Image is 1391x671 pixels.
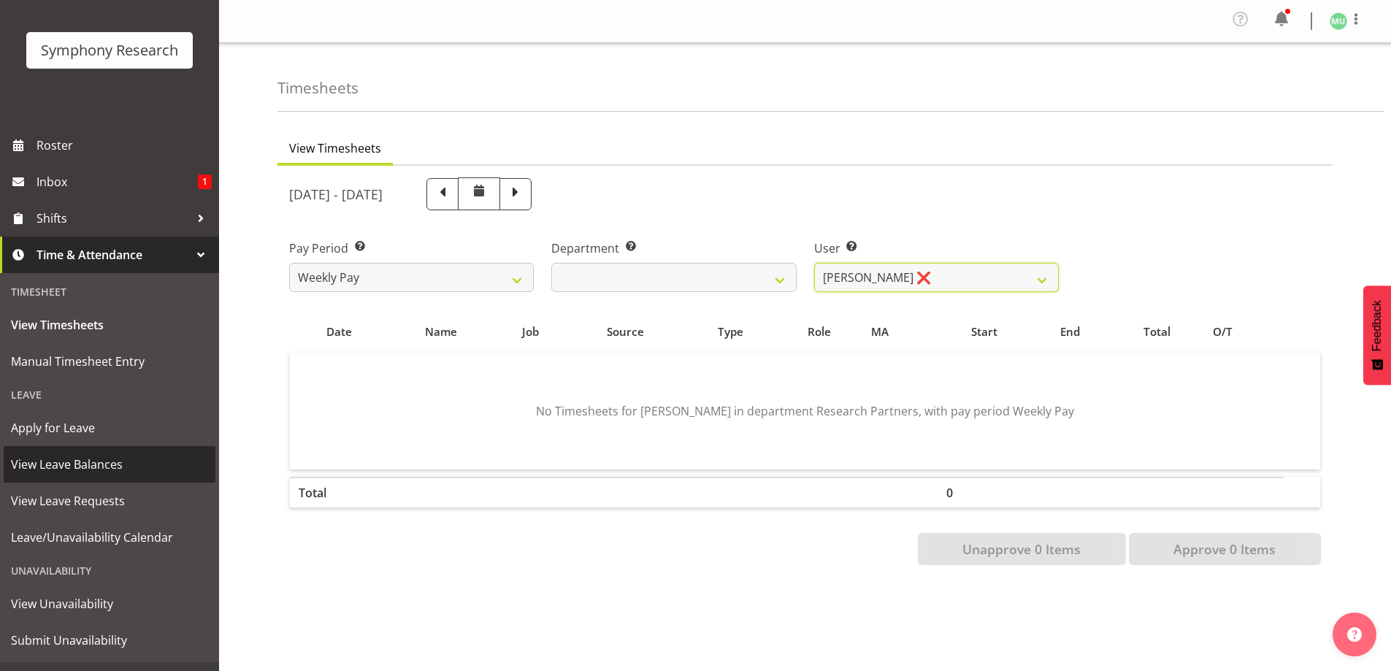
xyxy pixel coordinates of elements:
[277,80,359,96] h4: Timesheets
[37,134,212,156] span: Roster
[1363,285,1391,385] button: Feedback - Show survey
[575,323,676,340] div: Source
[1347,627,1362,642] img: help-xxl-2.png
[11,629,208,651] span: Submit Unavailability
[11,417,208,439] span: Apply for Leave
[4,307,215,343] a: View Timesheets
[693,323,768,340] div: Type
[4,556,215,586] div: Unavailability
[337,402,1273,420] p: No Timesheets for [PERSON_NAME] in department Research Partners, with pay period Weekly Pay
[11,593,208,615] span: View Unavailability
[4,519,215,556] a: Leave/Unavailability Calendar
[551,239,796,257] label: Department
[784,323,854,340] div: Role
[871,323,929,340] div: MA
[298,323,380,340] div: Date
[289,139,381,157] span: View Timesheets
[4,446,215,483] a: View Leave Balances
[4,277,215,307] div: Timesheet
[1213,323,1276,340] div: O/T
[4,483,215,519] a: View Leave Requests
[1129,533,1321,565] button: Approve 0 Items
[41,39,178,61] div: Symphony Research
[37,207,190,229] span: Shifts
[4,380,215,410] div: Leave
[962,540,1081,559] span: Unapprove 0 Items
[11,526,208,548] span: Leave/Unavailability Calendar
[4,410,215,446] a: Apply for Leave
[11,490,208,512] span: View Leave Requests
[290,477,388,507] th: Total
[11,350,208,372] span: Manual Timesheet Entry
[4,586,215,622] a: View Unavailability
[37,244,190,266] span: Time & Attendance
[946,323,1022,340] div: Start
[1330,12,1347,30] img: marichu-ursua1903.jpg
[289,186,383,202] h5: [DATE] - [DATE]
[1039,323,1102,340] div: End
[1173,540,1276,559] span: Approve 0 Items
[1371,300,1384,351] span: Feedback
[4,622,215,659] a: Submit Unavailability
[918,533,1126,565] button: Unapprove 0 Items
[4,343,215,380] a: Manual Timesheet Entry
[1118,323,1196,340] div: Total
[37,171,198,193] span: Inbox
[289,239,534,257] label: Pay Period
[938,477,1031,507] th: 0
[396,323,486,340] div: Name
[11,453,208,475] span: View Leave Balances
[11,314,208,336] span: View Timesheets
[503,323,559,340] div: Job
[198,175,212,189] span: 1
[814,239,1059,257] label: User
